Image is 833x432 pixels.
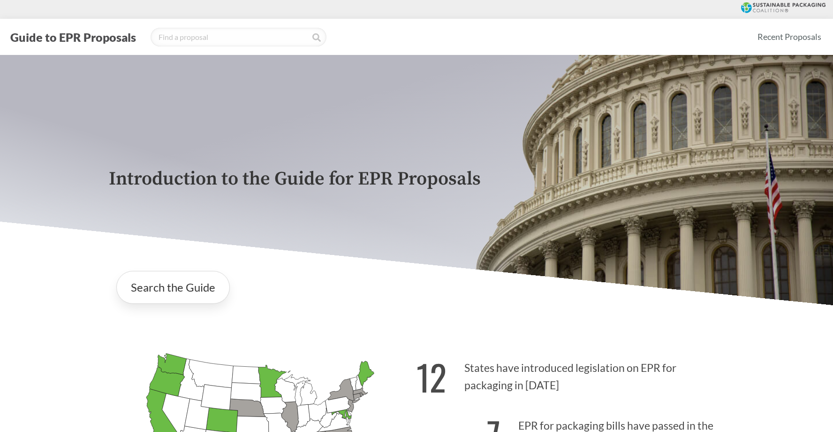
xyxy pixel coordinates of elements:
[116,271,230,304] a: Search the Guide
[416,345,724,403] p: States have introduced legislation on EPR for packaging in [DATE]
[109,169,724,190] p: Introduction to the Guide for EPR Proposals
[416,351,447,403] strong: 12
[8,30,139,45] button: Guide to EPR Proposals
[753,26,825,47] a: Recent Proposals
[151,28,326,46] input: Find a proposal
